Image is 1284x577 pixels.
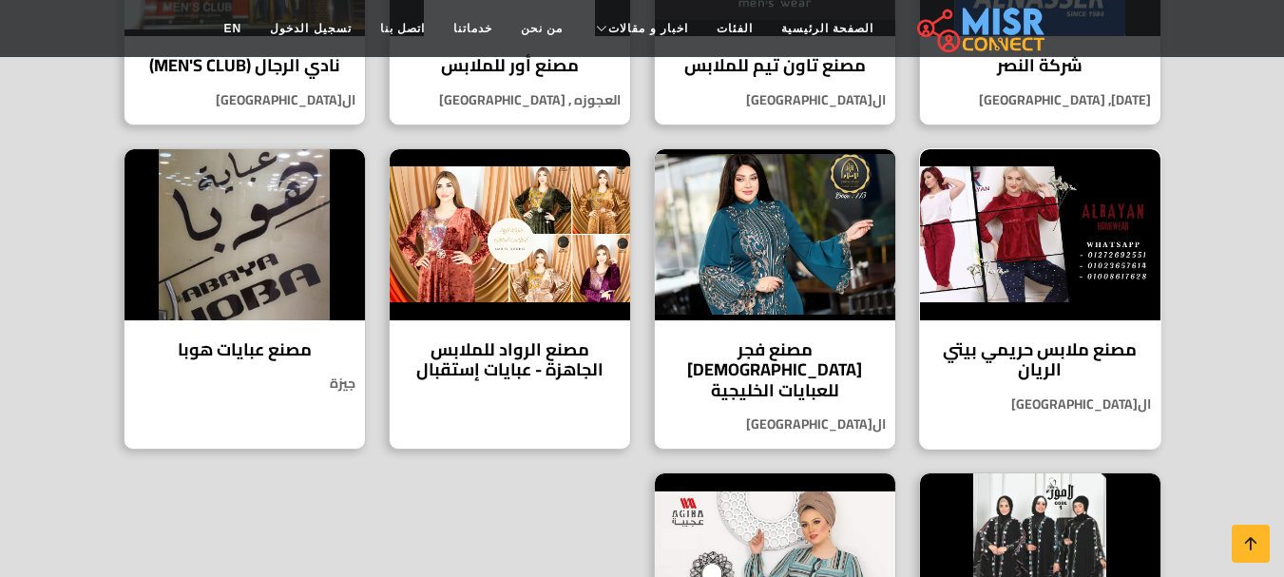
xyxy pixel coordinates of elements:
[669,55,881,76] h4: مصنع تاون تيم للملابس
[655,149,895,320] img: مصنع فجر الإسلام للعبايات الخليجية
[390,90,630,110] p: العجوزه , [GEOGRAPHIC_DATA]
[125,374,365,394] p: جيزة
[934,339,1146,380] h4: مصنع ملابس حريمي بيتي الريان
[125,149,365,320] img: مصنع عبايات هوبا
[908,148,1173,451] a: مصنع ملابس حريمي بيتي الريان مصنع ملابس حريمي بيتي الريان ال[GEOGRAPHIC_DATA]
[577,10,702,47] a: اخبار و مقالات
[139,55,351,76] h4: نادي الرجال (MEN'S CLUB)
[920,394,1160,414] p: ال[GEOGRAPHIC_DATA]
[139,339,351,360] h4: مصنع عبايات هوبا
[404,339,616,380] h4: مصنع الرواد للملابس الجاهزة - عبايات إستقبال
[366,10,439,47] a: اتصل بنا
[112,148,377,451] a: مصنع عبايات هوبا مصنع عبايات هوبا جيزة
[655,90,895,110] p: ال[GEOGRAPHIC_DATA]
[377,148,642,451] a: مصنع الرواد للملابس الجاهزة - عبايات إستقبال مصنع الرواد للملابس الجاهزة - عبايات إستقبال
[210,10,257,47] a: EN
[917,5,1044,52] img: main.misr_connect
[256,10,365,47] a: تسجيل الدخول
[934,55,1146,76] h4: شركة النصر
[608,20,688,37] span: اخبار و مقالات
[439,10,507,47] a: خدماتنا
[669,339,881,401] h4: مصنع فجر [DEMOGRAPHIC_DATA] للعبايات الخليجية
[390,149,630,320] img: مصنع الرواد للملابس الجاهزة - عبايات إستقبال
[125,90,365,110] p: ال[GEOGRAPHIC_DATA]
[642,148,908,451] a: مصنع فجر الإسلام للعبايات الخليجية مصنع فجر [DEMOGRAPHIC_DATA] للعبايات الخليجية ال[GEOGRAPHIC_DATA]
[920,90,1160,110] p: [DATE], [GEOGRAPHIC_DATA]
[702,10,767,47] a: الفئات
[920,149,1160,320] img: مصنع ملابس حريمي بيتي الريان
[767,10,888,47] a: الصفحة الرئيسية
[655,414,895,434] p: ال[GEOGRAPHIC_DATA]
[507,10,577,47] a: من نحن
[404,55,616,76] h4: مصنع أور للملابس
